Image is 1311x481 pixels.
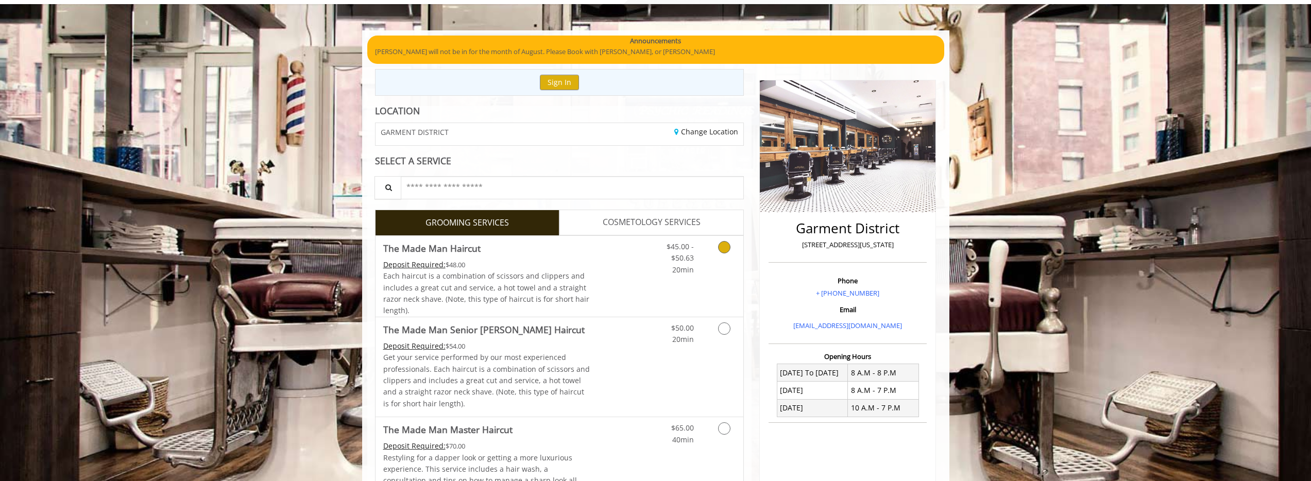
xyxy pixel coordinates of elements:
[793,321,902,330] a: [EMAIL_ADDRESS][DOMAIN_NAME]
[383,422,513,437] b: The Made Man Master Haircut
[771,306,924,313] h3: Email
[540,75,579,90] button: Sign In
[383,322,585,337] b: The Made Man Senior [PERSON_NAME] Haircut
[375,46,937,57] p: [PERSON_NAME] will not be in for the month of August. Please Book with [PERSON_NAME], or [PERSON_...
[671,323,694,333] span: $50.00
[375,156,744,166] div: SELECT A SERVICE
[771,221,924,236] h2: Garment District
[383,341,446,351] span: This service needs some Advance to be paid before we block your appointment
[383,352,590,409] p: Get your service performed by our most experienced professionals. Each haircut is a combination o...
[672,435,694,444] span: 40min
[383,241,481,255] b: The Made Man Haircut
[671,423,694,433] span: $65.00
[630,36,681,46] b: Announcements
[848,382,919,399] td: 8 A.M - 7 P.M
[777,399,848,417] td: [DATE]
[383,340,590,352] div: $54.00
[667,242,694,263] span: $45.00 - $50.63
[603,216,701,229] span: COSMETOLOGY SERVICES
[848,364,919,382] td: 8 A.M - 8 P.M
[672,334,694,344] span: 20min
[374,176,401,199] button: Service Search
[674,127,738,136] a: Change Location
[383,440,590,452] div: $70.00
[383,271,589,315] span: Each haircut is a combination of scissors and clippers and includes a great cut and service, a ho...
[381,128,449,136] span: GARMENT DISTRICT
[383,260,446,269] span: This service needs some Advance to be paid before we block your appointment
[777,382,848,399] td: [DATE]
[771,239,924,250] p: [STREET_ADDRESS][US_STATE]
[375,105,420,117] b: LOCATION
[672,265,694,274] span: 20min
[816,288,879,298] a: + [PHONE_NUMBER]
[769,353,927,360] h3: Opening Hours
[848,399,919,417] td: 10 A.M - 7 P.M
[383,259,590,270] div: $48.00
[777,364,848,382] td: [DATE] To [DATE]
[383,441,446,451] span: This service needs some Advance to be paid before we block your appointment
[425,216,509,230] span: GROOMING SERVICES
[771,277,924,284] h3: Phone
